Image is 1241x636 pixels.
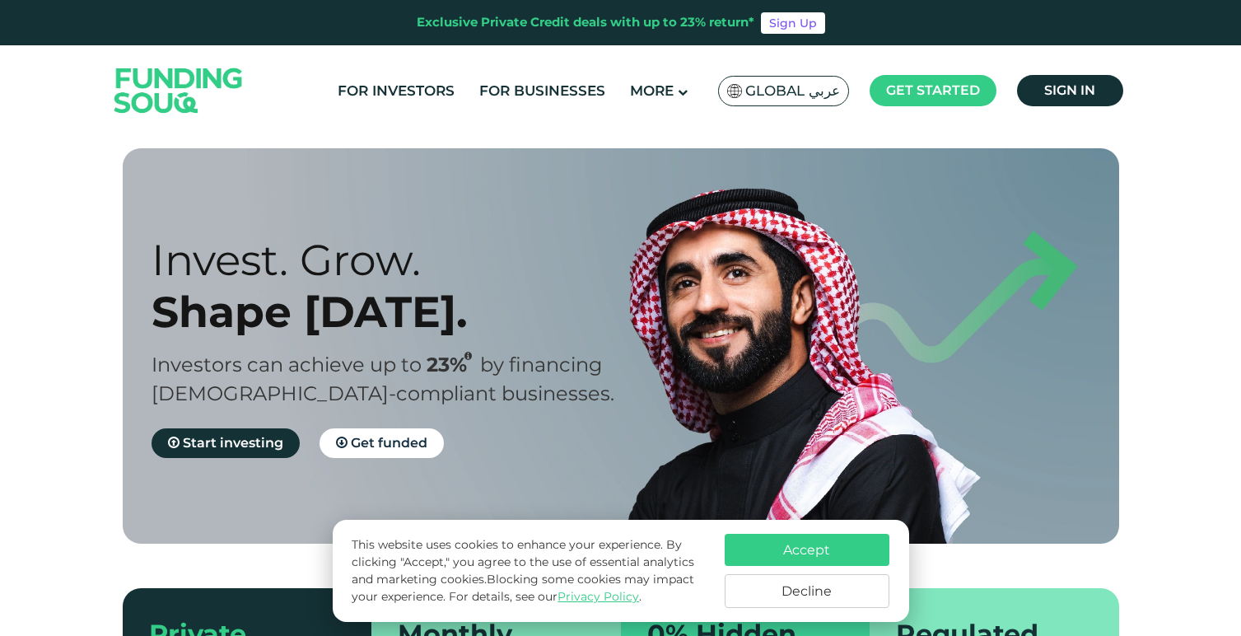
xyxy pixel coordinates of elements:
[558,589,639,604] a: Privacy Policy
[727,84,742,98] img: SA Flag
[351,435,427,451] span: Get funded
[417,13,754,32] div: Exclusive Private Credit deals with up to 23% return*
[464,352,472,361] i: 23% IRR (expected) ~ 15% Net yield (expected)
[334,77,459,105] a: For Investors
[725,534,889,566] button: Accept
[152,353,422,376] span: Investors can achieve up to
[1017,75,1123,106] a: Sign in
[630,82,674,99] span: More
[183,435,283,451] span: Start investing
[152,428,300,458] a: Start investing
[1044,82,1095,98] span: Sign in
[98,49,259,132] img: Logo
[427,353,480,376] span: 23%
[475,77,609,105] a: For Businesses
[152,234,650,286] div: Invest. Grow.
[745,82,840,101] span: Global عربي
[152,286,650,338] div: Shape [DATE].
[352,572,694,604] span: Blocking some cookies may impact your experience.
[761,12,825,34] a: Sign Up
[320,428,444,458] a: Get funded
[352,536,707,606] p: This website uses cookies to enhance your experience. By clicking "Accept," you agree to the use ...
[449,589,641,604] span: For details, see our .
[886,82,980,98] span: Get started
[725,574,889,608] button: Decline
